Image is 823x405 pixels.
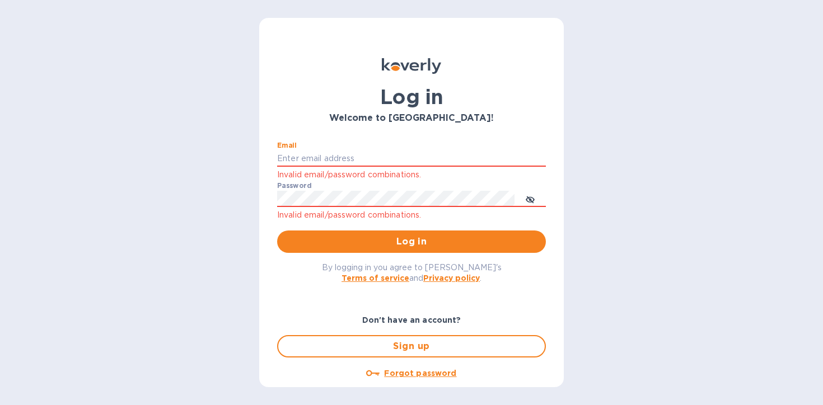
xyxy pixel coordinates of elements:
p: Invalid email/password combinations. [277,209,546,222]
label: Email [277,142,297,149]
b: Don't have an account? [362,315,461,324]
button: Sign up [277,335,546,357]
p: Invalid email/password combinations. [277,168,546,181]
span: By logging in you agree to [PERSON_NAME]'s and . [322,263,502,282]
a: Privacy policy [423,274,480,282]
u: Forgot password [384,369,456,378]
button: Log in [277,230,546,253]
label: Password [277,182,311,189]
span: Log in [286,235,537,248]
button: toggle password visibility [519,187,541,210]
span: Sign up [287,340,536,353]
img: Koverly [382,58,441,74]
a: Terms of service [342,274,409,282]
h1: Log in [277,85,546,109]
h3: Welcome to [GEOGRAPHIC_DATA]! [277,113,546,124]
input: Enter email address [277,150,546,167]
